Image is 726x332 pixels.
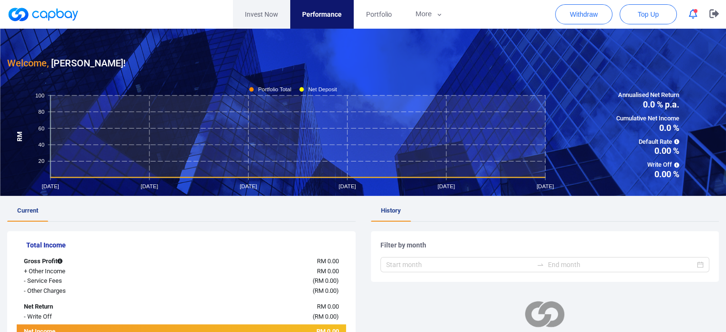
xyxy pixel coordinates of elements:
h5: Filter by month [380,241,710,249]
tspan: 20 [38,158,44,164]
input: Start month [386,259,533,270]
tspan: [DATE] [141,183,158,189]
tspan: Portfolio Total [258,86,292,92]
tspan: 100 [35,92,44,98]
tspan: [DATE] [338,183,356,189]
span: 0.00 % [616,170,679,179]
span: Portfolio [366,9,391,20]
span: RM 0.00 [316,303,338,310]
button: Withdraw [555,4,612,24]
div: ( ) [154,312,346,322]
span: Welcome, [7,57,49,69]
span: swap-right [537,261,544,268]
tspan: [DATE] [438,183,455,189]
span: Current [17,207,38,214]
span: RM 0.00 [314,277,336,284]
tspan: 80 [38,109,44,115]
span: History [381,207,401,214]
span: Default Rate [616,137,679,147]
div: - Write Off [17,312,154,322]
span: RM 0.00 [316,257,338,265]
div: ( ) [154,276,346,286]
tspan: RM [16,131,23,141]
tspan: [DATE] [537,183,554,189]
div: Net Return [17,302,154,312]
h5: Total Income [26,241,346,249]
div: - Other Charges [17,286,154,296]
div: ( ) [154,286,346,296]
span: Annualised Net Return [616,90,679,100]
span: to [537,261,544,268]
input: End month [548,259,695,270]
span: RM 0.00 [314,313,336,320]
button: Top Up [620,4,677,24]
div: Gross Profit [17,257,154,267]
div: - Service Fees [17,276,154,286]
span: 0.0 % p.a. [616,100,679,109]
span: Top Up [638,10,659,19]
span: Cumulative Net Income [616,114,679,124]
span: RM 0.00 [314,287,336,294]
tspan: 40 [38,142,44,148]
span: 0.00 % [616,147,679,155]
span: Write Off [616,160,679,170]
span: Performance [302,9,342,20]
div: + Other Income [17,267,154,277]
tspan: [DATE] [42,183,59,189]
tspan: Net Deposit [308,86,337,92]
span: 0.0 % [616,124,679,132]
h3: [PERSON_NAME] ! [7,55,126,71]
tspan: [DATE] [240,183,257,189]
tspan: 60 [38,125,44,131]
span: RM 0.00 [316,268,338,275]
